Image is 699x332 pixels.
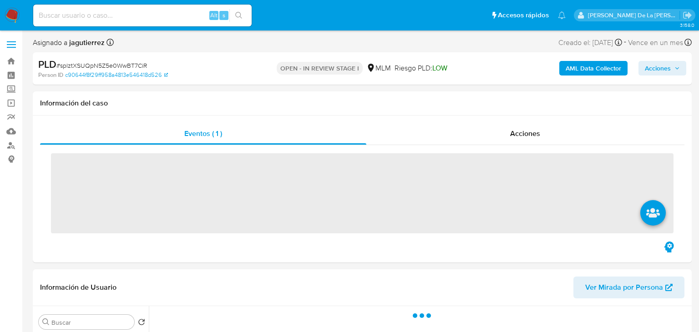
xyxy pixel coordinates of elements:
[56,61,147,70] span: # splztXSUQpN5Z5e0WwBT7CiR
[366,63,391,73] div: MLM
[588,11,680,20] p: javier.gutierrez@mercadolibre.com.mx
[558,36,622,49] div: Creado el: [DATE]
[33,38,105,48] span: Asignado a
[210,11,218,20] span: Alt
[510,128,540,139] span: Acciones
[67,37,105,48] b: jagutierrez
[51,153,674,233] span: ‌
[638,61,686,75] button: Acciones
[573,277,684,298] button: Ver Mirada por Persona
[38,71,63,79] b: Person ID
[645,61,671,75] span: Acciones
[558,11,566,19] a: Notificaciones
[566,61,621,75] b: AML Data Collector
[138,318,145,328] button: Volver al orden por defecto
[628,38,683,48] span: Vence en un mes
[229,9,248,22] button: search-icon
[42,318,50,326] button: Buscar
[683,10,692,20] a: Salir
[223,11,225,20] span: s
[395,63,447,73] span: Riesgo PLD:
[624,36,626,49] span: -
[277,62,363,75] p: OPEN - IN REVIEW STAGE I
[184,128,222,139] span: Eventos ( 1 )
[65,71,168,79] a: c90644f8f29ff958a4813e546418d526
[38,57,56,71] b: PLD
[33,10,252,21] input: Buscar usuario o caso...
[585,277,663,298] span: Ver Mirada por Persona
[432,63,447,73] span: LOW
[40,283,116,292] h1: Información de Usuario
[40,99,684,108] h1: Información del caso
[51,318,131,327] input: Buscar
[559,61,628,75] button: AML Data Collector
[498,10,549,20] span: Accesos rápidos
